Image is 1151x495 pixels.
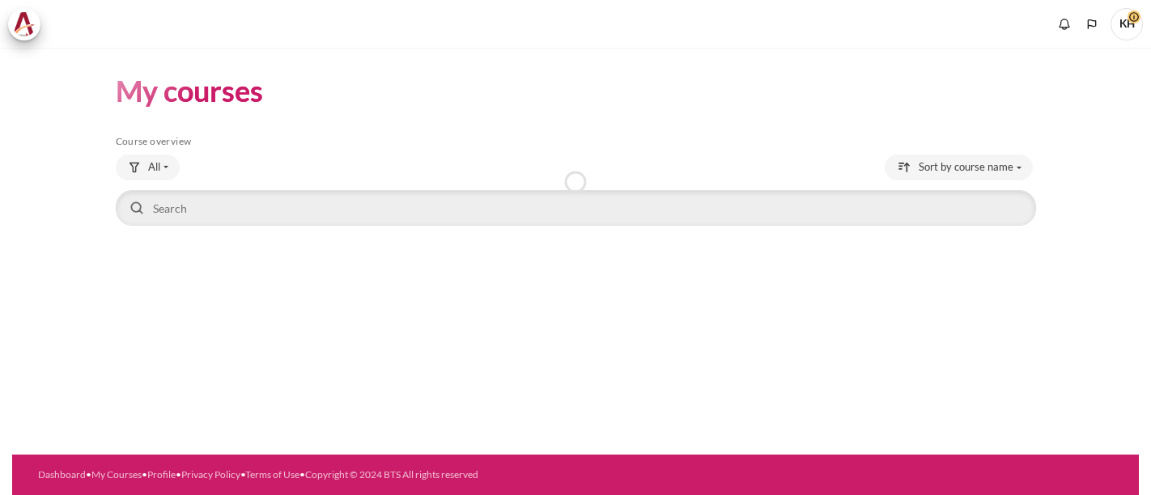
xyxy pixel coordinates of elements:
button: Languages [1080,12,1104,36]
div: • • • • • [38,467,633,482]
h5: Course overview [116,135,1036,148]
div: Show notification window with no new notifications [1052,12,1077,36]
button: Sorting drop-down menu [885,154,1033,180]
button: Grouping drop-down menu [116,154,180,180]
a: Terms of Use [245,468,299,480]
a: Dashboard [38,468,86,480]
input: Search [116,190,1036,226]
img: Architeck [13,12,36,36]
span: KH [1111,8,1143,40]
span: Sort by course name [919,159,1013,176]
div: Course overview controls [116,154,1036,229]
section: Content [12,48,1139,253]
a: Profile [147,468,176,480]
a: Privacy Policy [181,468,240,480]
a: Copyright © 2024 BTS All rights reserved [305,468,478,480]
a: My Courses [91,468,142,480]
a: User menu [1111,8,1143,40]
a: Architeck Architeck [8,8,49,40]
span: All [148,159,160,176]
h1: My courses [116,72,263,110]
